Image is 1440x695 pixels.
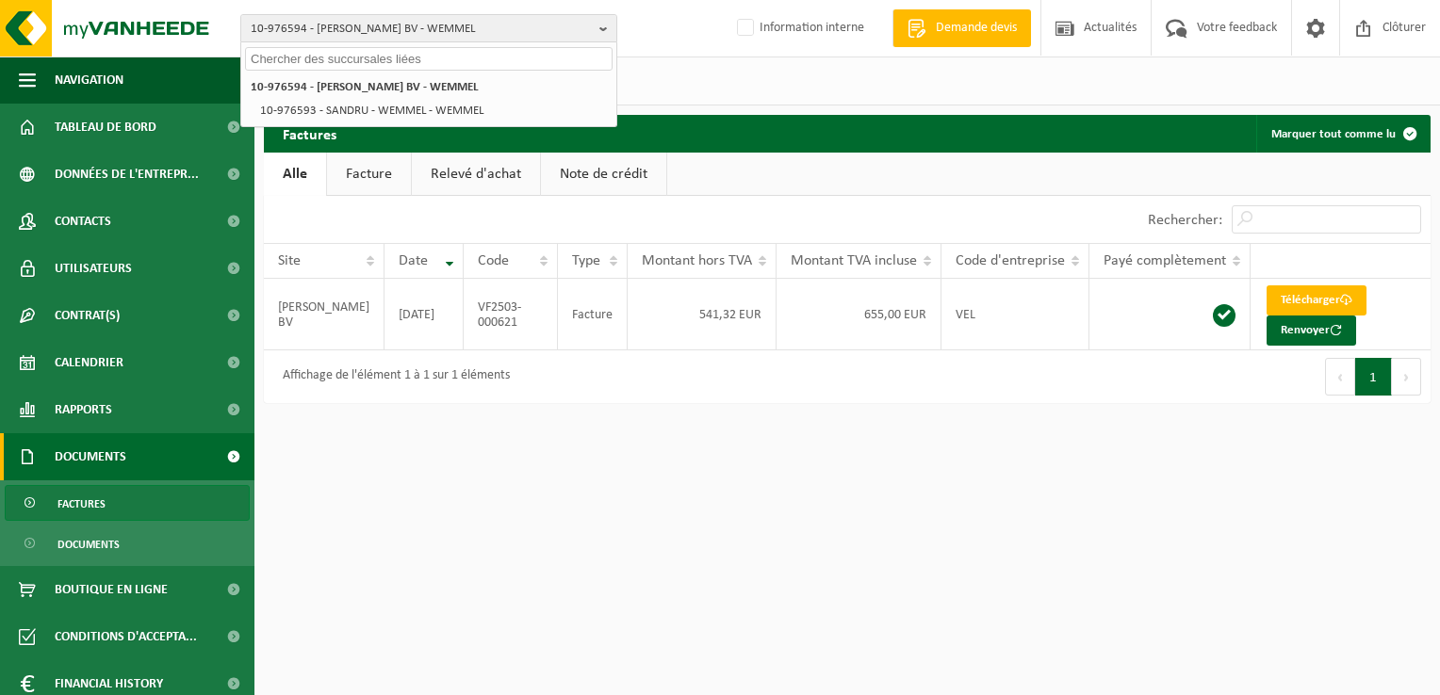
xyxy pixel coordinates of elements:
span: Montant TVA incluse [791,253,917,268]
a: Alle [264,153,326,196]
a: Factures [5,485,250,521]
span: Calendrier [55,339,123,386]
span: Demande devis [931,19,1022,38]
button: Previous [1325,358,1355,396]
a: Facture [327,153,411,196]
li: 10-976593 - SANDRU - WEMMEL - WEMMEL [254,99,613,122]
a: Demande devis [892,9,1031,47]
span: Type [572,253,600,268]
span: Utilisateurs [55,245,132,292]
a: Documents [5,525,250,561]
span: Payé complètement [1104,253,1226,268]
td: [DATE] [385,279,464,350]
button: Renvoyer [1267,315,1356,346]
input: Chercher des succursales liées [245,47,613,71]
strong: 10-976594 - [PERSON_NAME] BV - WEMMEL [251,81,479,93]
label: Rechercher: [1148,213,1222,228]
h2: Factures [264,115,355,152]
td: 541,32 EUR [628,279,777,350]
button: Next [1392,358,1421,396]
td: VEL [941,279,1089,350]
td: Facture [558,279,628,350]
span: Boutique en ligne [55,566,168,613]
span: Documents [57,526,120,562]
a: Note de crédit [541,153,666,196]
label: Information interne [733,14,864,42]
span: Factures [57,486,106,522]
a: Relevé d'achat [412,153,540,196]
span: Site [278,253,301,268]
span: Contrat(s) [55,292,120,339]
span: Code [478,253,509,268]
span: Code d'entreprise [956,253,1065,268]
span: 10-976594 - [PERSON_NAME] BV - WEMMEL [251,15,592,43]
span: Tableau de bord [55,104,156,151]
button: 1 [1355,358,1392,396]
span: Données de l'entrepr... [55,151,199,198]
span: Rapports [55,386,112,433]
span: Contacts [55,198,111,245]
td: VF2503-000621 [464,279,557,350]
button: 10-976594 - [PERSON_NAME] BV - WEMMEL [240,14,617,42]
span: Date [399,253,428,268]
span: Documents [55,433,126,480]
span: Conditions d'accepta... [55,613,197,660]
td: 655,00 EUR [777,279,941,350]
div: Affichage de l'élément 1 à 1 sur 1 éléments [273,360,510,394]
a: Télécharger [1267,285,1366,315]
td: [PERSON_NAME] BV [264,279,385,350]
span: Navigation [55,57,123,104]
button: Marquer tout comme lu [1256,115,1429,153]
span: Montant hors TVA [642,253,752,268]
